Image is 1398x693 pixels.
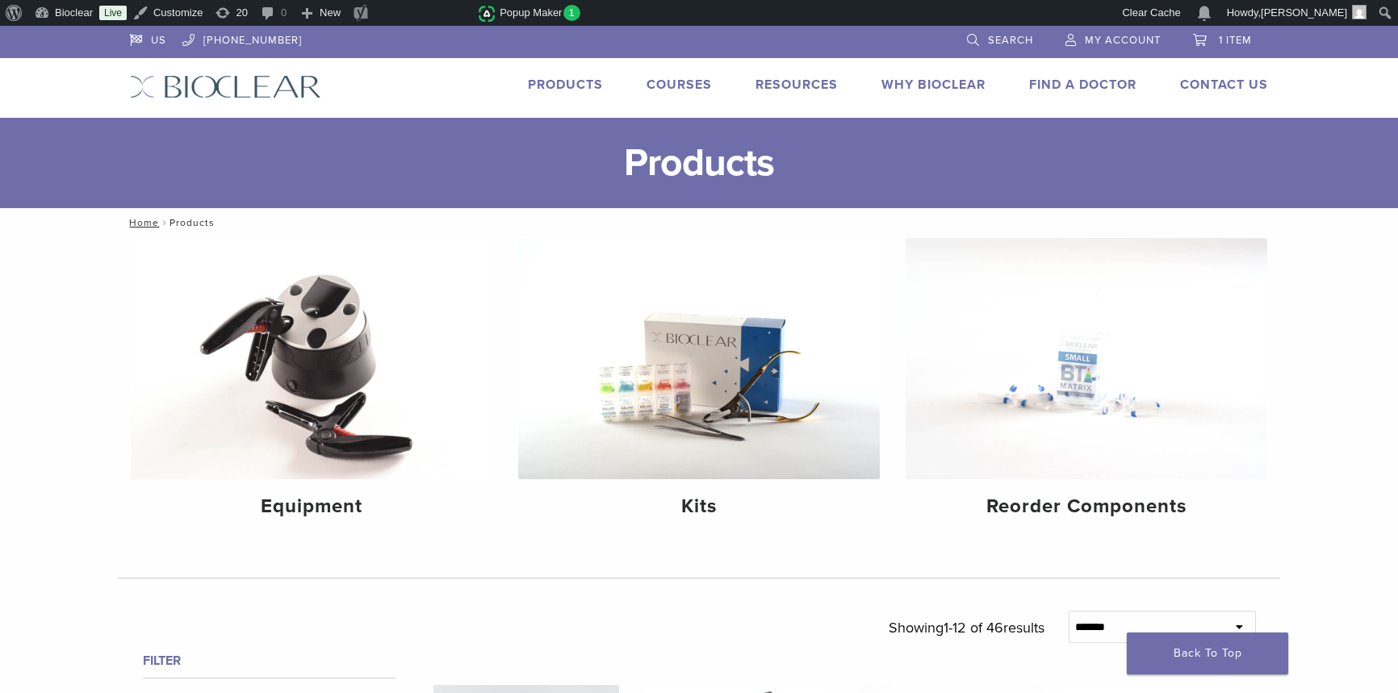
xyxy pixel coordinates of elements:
a: 1 item [1193,26,1252,50]
span: / [159,219,170,227]
a: Products [528,77,603,93]
h4: Reorder Components [919,492,1254,521]
a: Contact Us [1180,77,1268,93]
p: Showing results [889,611,1044,645]
a: Kits [518,238,880,532]
a: Why Bioclear [881,77,986,93]
h4: Equipment [144,492,479,521]
a: My Account [1065,26,1161,50]
a: Live [99,6,127,20]
img: Equipment [131,238,492,479]
span: 1 [563,5,580,21]
a: Reorder Components [906,238,1267,532]
a: Find A Doctor [1029,77,1136,93]
h4: Kits [531,492,867,521]
a: US [130,26,166,50]
a: Search [967,26,1033,50]
a: Resources [756,77,838,93]
nav: Products [118,208,1280,237]
span: 1-12 of 46 [944,619,1003,637]
img: Views over 48 hours. Click for more Jetpack Stats. [388,4,479,23]
a: [PHONE_NUMBER] [182,26,302,50]
a: Home [124,217,159,228]
span: Search [988,34,1033,47]
span: My Account [1085,34,1161,47]
a: Back To Top [1127,632,1288,674]
h4: Filter [143,651,396,670]
img: Reorder Components [906,238,1267,479]
a: Courses [647,77,712,93]
img: Bioclear [130,75,321,98]
img: Kits [518,238,880,479]
span: [PERSON_NAME] [1261,6,1347,19]
a: Equipment [131,238,492,532]
span: 1 item [1219,34,1252,47]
